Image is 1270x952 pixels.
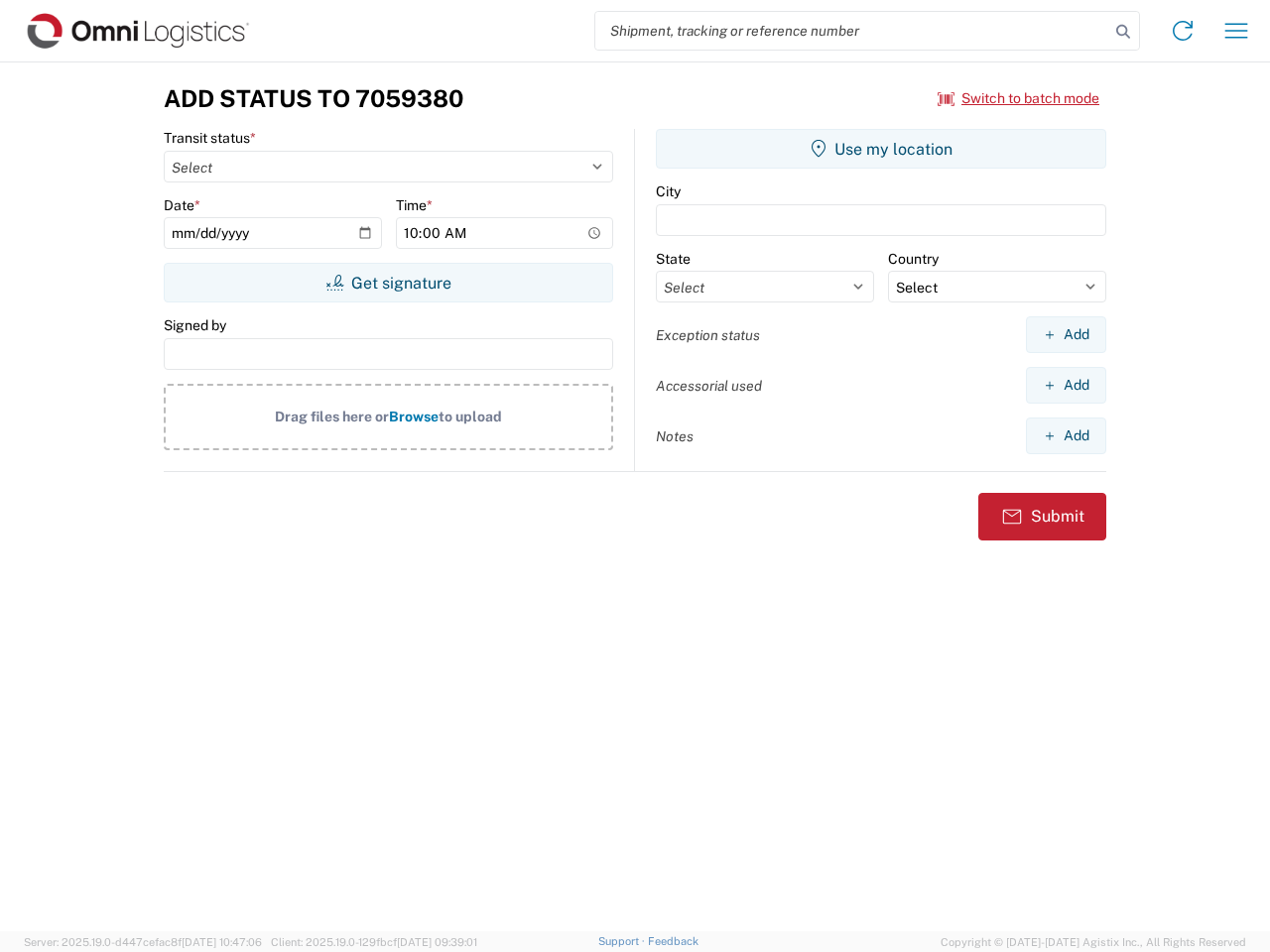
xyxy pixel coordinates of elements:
[656,182,681,200] label: City
[164,196,200,214] label: Date
[941,933,1246,951] span: Copyright © [DATE]-[DATE] Agistix Inc., All Rights Reserved
[656,427,694,445] label: Notes
[164,129,256,147] label: Transit status
[938,82,1099,115] button: Switch to batch mode
[978,493,1106,540] button: Submit
[595,12,1109,50] input: Shipment, tracking or reference number
[24,936,262,948] span: Server: 2025.19.0-d447cefac8f
[1026,316,1106,353] button: Add
[164,263,613,302] button: Get signature
[275,409,389,424] span: Drag files here or
[182,936,262,948] span: [DATE] 10:47:06
[656,326,760,344] label: Exception status
[439,409,502,424] span: to upload
[598,935,648,947] a: Support
[656,377,762,395] label: Accessorial used
[648,935,698,947] a: Feedback
[389,409,439,424] span: Browse
[164,316,226,334] label: Signed by
[888,250,939,268] label: Country
[656,250,691,268] label: State
[1026,367,1106,404] button: Add
[656,129,1106,169] button: Use my location
[396,196,433,214] label: Time
[164,84,463,113] h3: Add Status to 7059380
[1026,417,1106,454] button: Add
[271,936,477,948] span: Client: 2025.19.0-129fbcf
[397,936,477,948] span: [DATE] 09:39:01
